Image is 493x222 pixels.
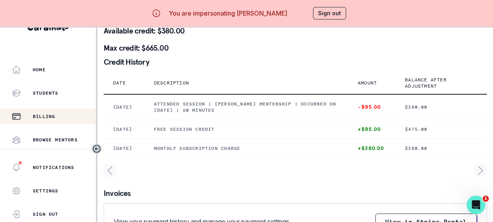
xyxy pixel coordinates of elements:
p: You are impersonating [PERSON_NAME] [169,9,287,18]
p: [DATE] [113,126,135,132]
p: Home [33,67,46,73]
p: Max credit: $665.00 [104,44,487,52]
p: $475.00 [405,126,477,132]
p: -$95.00 [358,104,386,110]
p: Balance after adjustment [405,77,468,89]
p: [DATE] [113,145,135,152]
p: +$95.00 [358,126,386,132]
p: +$380.00 [358,145,386,152]
button: Toggle sidebar [92,144,102,154]
svg: page right [474,164,487,177]
p: Invoices [104,189,487,197]
iframe: Intercom live chat [466,196,485,214]
p: Notifications [33,164,74,171]
p: $380.00 [405,145,477,152]
p: Date [113,80,126,86]
p: Browse Mentors [33,137,78,143]
p: Students [33,90,58,96]
p: Available credit: $380.00 [104,27,487,35]
p: Description [154,80,189,86]
p: $380.00 [405,104,477,110]
p: Amount [358,80,377,86]
p: Credit History [104,58,487,66]
p: Attended session | [PERSON_NAME] Mentorship | Occurred on [DATE] | 60 minutes [154,101,339,113]
p: Settings [33,188,58,194]
button: Sign out [313,7,346,19]
p: Sign Out [33,211,58,217]
p: Monthly subscription charge [154,145,339,152]
p: [DATE] [113,104,135,110]
p: Billing [33,113,55,120]
span: 1 [482,196,489,202]
svg: page left [104,164,116,177]
p: Free Session Credit [154,126,339,132]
